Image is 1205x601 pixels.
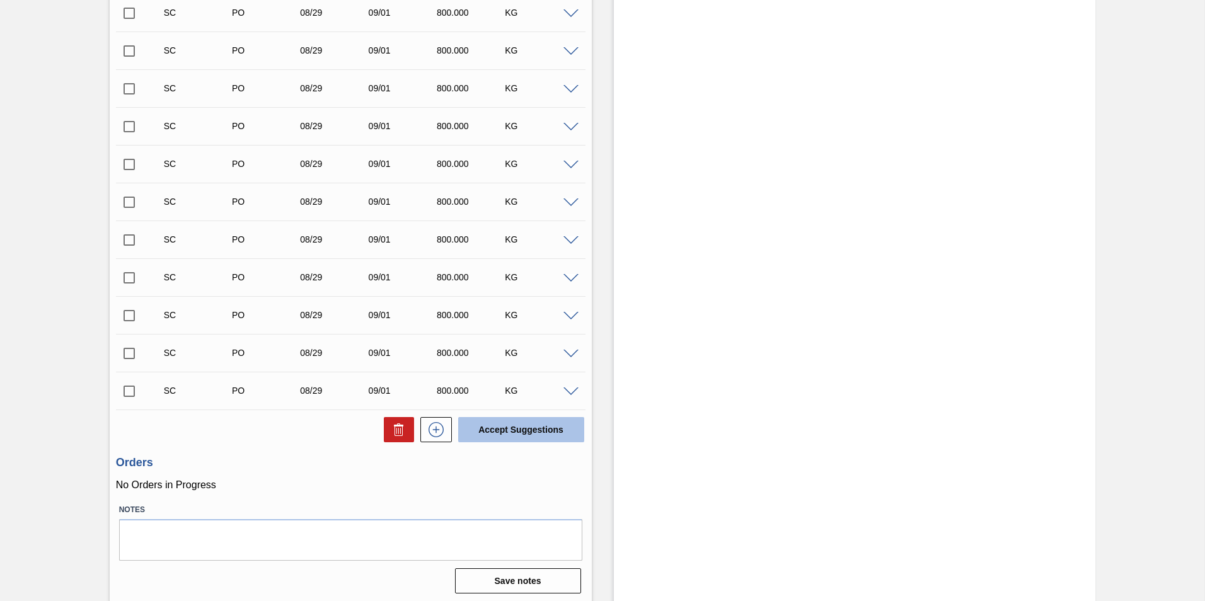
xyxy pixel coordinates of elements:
div: Suggestion Created [161,234,237,244]
div: Suggestion Created [161,8,237,18]
div: 800.000 [434,159,510,169]
div: 800.000 [434,45,510,55]
div: KG [502,8,578,18]
div: KG [502,348,578,358]
div: Purchase order [229,121,305,131]
div: Purchase order [229,45,305,55]
div: 800.000 [434,8,510,18]
div: KG [502,121,578,131]
div: Suggestion Created [161,197,237,207]
label: Notes [119,501,582,519]
div: Purchase order [229,8,305,18]
div: Purchase order [229,159,305,169]
div: Suggestion Created [161,159,237,169]
div: 08/29/2025 [297,272,373,282]
div: 800.000 [434,121,510,131]
div: 09/01/2025 [366,272,442,282]
div: 09/01/2025 [366,121,442,131]
div: 08/29/2025 [297,8,373,18]
div: 08/29/2025 [297,310,373,320]
div: 08/29/2025 [297,197,373,207]
div: 800.000 [434,272,510,282]
p: No Orders in Progress [116,479,585,491]
div: Delete Suggestions [378,417,414,442]
div: New suggestion [414,417,452,442]
div: 09/01/2025 [366,8,442,18]
div: 800.000 [434,310,510,320]
div: Purchase order [229,386,305,396]
div: KG [502,159,578,169]
div: KG [502,234,578,244]
div: Suggestion Created [161,310,237,320]
div: 08/29/2025 [297,386,373,396]
div: Purchase order [229,310,305,320]
div: KG [502,386,578,396]
div: 08/29/2025 [297,348,373,358]
div: 08/29/2025 [297,234,373,244]
div: KG [502,272,578,282]
div: Purchase order [229,272,305,282]
div: Accept Suggestions [452,416,585,444]
div: KG [502,197,578,207]
div: 08/29/2025 [297,83,373,93]
div: 09/01/2025 [366,348,442,358]
div: Purchase order [229,234,305,244]
div: 09/01/2025 [366,83,442,93]
div: 09/01/2025 [366,310,442,320]
div: 09/01/2025 [366,197,442,207]
button: Save notes [455,568,581,593]
div: KG [502,310,578,320]
div: Purchase order [229,83,305,93]
button: Accept Suggestions [458,417,584,442]
div: 800.000 [434,197,510,207]
div: KG [502,45,578,55]
div: 08/29/2025 [297,159,373,169]
div: Purchase order [229,197,305,207]
div: 08/29/2025 [297,45,373,55]
div: 800.000 [434,234,510,244]
div: Suggestion Created [161,121,237,131]
div: Suggestion Created [161,45,237,55]
div: 09/01/2025 [366,45,442,55]
div: 800.000 [434,83,510,93]
div: Purchase order [229,348,305,358]
div: 09/01/2025 [366,159,442,169]
div: KG [502,83,578,93]
div: Suggestion Created [161,272,237,282]
div: 09/01/2025 [366,234,442,244]
div: 800.000 [434,386,510,396]
div: 08/29/2025 [297,121,373,131]
div: 800.000 [434,348,510,358]
h3: Orders [116,456,585,469]
div: Suggestion Created [161,386,237,396]
div: 09/01/2025 [366,386,442,396]
div: Suggestion Created [161,83,237,93]
div: Suggestion Created [161,348,237,358]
